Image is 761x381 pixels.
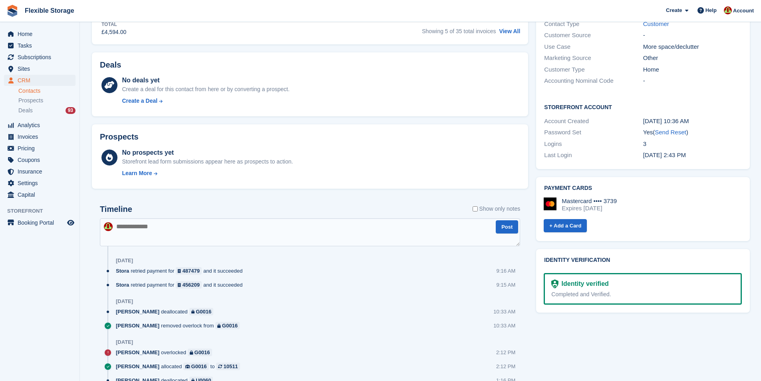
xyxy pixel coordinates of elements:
[544,76,643,86] div: Accounting Nominal Code
[705,6,717,14] span: Help
[122,76,289,85] div: No deals yet
[544,197,556,210] img: Mastercard Logo
[562,197,617,205] div: Mastercard •••• 3739
[18,28,66,40] span: Home
[544,42,643,52] div: Use Case
[22,4,77,17] a: Flexible Storage
[116,322,244,329] div: removed overlock from
[422,28,496,34] span: Showing 5 of 35 total invoices
[18,96,76,105] a: Prospects
[116,339,133,345] div: [DATE]
[104,222,113,231] img: David Jones
[66,218,76,227] a: Preview store
[655,129,686,136] a: Send Reset
[18,97,43,104] span: Prospects
[643,31,742,40] div: -
[18,120,66,131] span: Analytics
[544,54,643,63] div: Marketing Source
[183,363,209,370] a: G0016
[643,117,742,126] div: [DATE] 10:36 AM
[18,40,66,51] span: Tasks
[496,363,515,370] div: 2:12 PM
[473,205,478,213] input: Show only notes
[116,322,159,329] span: [PERSON_NAME]
[116,267,129,275] span: Stora
[116,363,159,370] span: [PERSON_NAME]
[4,143,76,154] a: menu
[551,279,558,288] img: Identity Verification Ready
[188,349,212,356] a: G0016
[4,189,76,200] a: menu
[101,28,126,36] div: £4,594.00
[497,267,516,275] div: 9:16 AM
[101,21,126,28] div: Total
[122,158,293,166] div: Storefront lead form submissions appear here as prospects to action.
[18,106,76,115] a: Deals 93
[176,281,202,289] a: 456209
[122,97,289,105] a: Create a Deal
[4,40,76,51] a: menu
[4,154,76,166] a: menu
[6,5,18,17] img: stora-icon-8386f47178a22dfd0bd8f6a31ec36ba5ce8667c1dd55bd0f319d3a0aa187defe.svg
[493,308,515,315] div: 10:33 AM
[18,166,66,177] span: Insurance
[4,120,76,131] a: menu
[183,281,200,289] div: 456209
[116,281,129,289] span: Stora
[544,151,643,160] div: Last Login
[183,267,200,275] div: 487479
[189,308,214,315] a: G0016
[4,166,76,177] a: menu
[223,363,238,370] div: 10511
[544,117,643,126] div: Account Created
[116,308,159,315] span: [PERSON_NAME]
[562,205,617,212] div: Expires [DATE]
[122,85,289,94] div: Create a deal for this contact from here or by converting a prospect.
[116,363,244,370] div: allocated to
[643,42,742,52] div: More space/declutter
[116,298,133,305] div: [DATE]
[122,97,157,105] div: Create a Deal
[643,54,742,63] div: Other
[116,257,133,264] div: [DATE]
[18,87,76,95] a: Contacts
[544,128,643,137] div: Password Set
[643,152,686,158] time: 2023-01-13 14:43:29 UTC
[643,76,742,86] div: -
[191,363,207,370] div: G0016
[116,349,216,356] div: overlocked
[4,75,76,86] a: menu
[18,107,33,114] span: Deals
[66,107,76,114] div: 93
[116,267,246,275] div: retried payment for and it succeeded
[18,143,66,154] span: Pricing
[473,205,521,213] label: Show only notes
[499,28,520,34] a: View All
[497,281,516,289] div: 9:15 AM
[100,205,132,214] h2: Timeline
[215,322,240,329] a: G0016
[18,131,66,142] span: Invoices
[551,290,734,299] div: Completed and Verified.
[493,322,515,329] div: 10:33 AM
[733,7,754,15] span: Account
[100,60,121,70] h2: Deals
[4,28,76,40] a: menu
[544,103,742,111] h2: Storefront Account
[116,281,246,289] div: retried payment for and it succeeded
[18,63,66,74] span: Sites
[544,185,742,191] h2: Payment cards
[18,217,66,228] span: Booking Portal
[544,257,742,263] h2: Identity verification
[643,128,742,137] div: Yes
[496,220,518,233] button: Post
[4,131,76,142] a: menu
[222,322,238,329] div: G0016
[544,20,643,29] div: Contact Type
[666,6,682,14] span: Create
[544,65,643,74] div: Customer Type
[643,65,742,74] div: Home
[544,140,643,149] div: Logins
[18,154,66,166] span: Coupons
[643,140,742,149] div: 3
